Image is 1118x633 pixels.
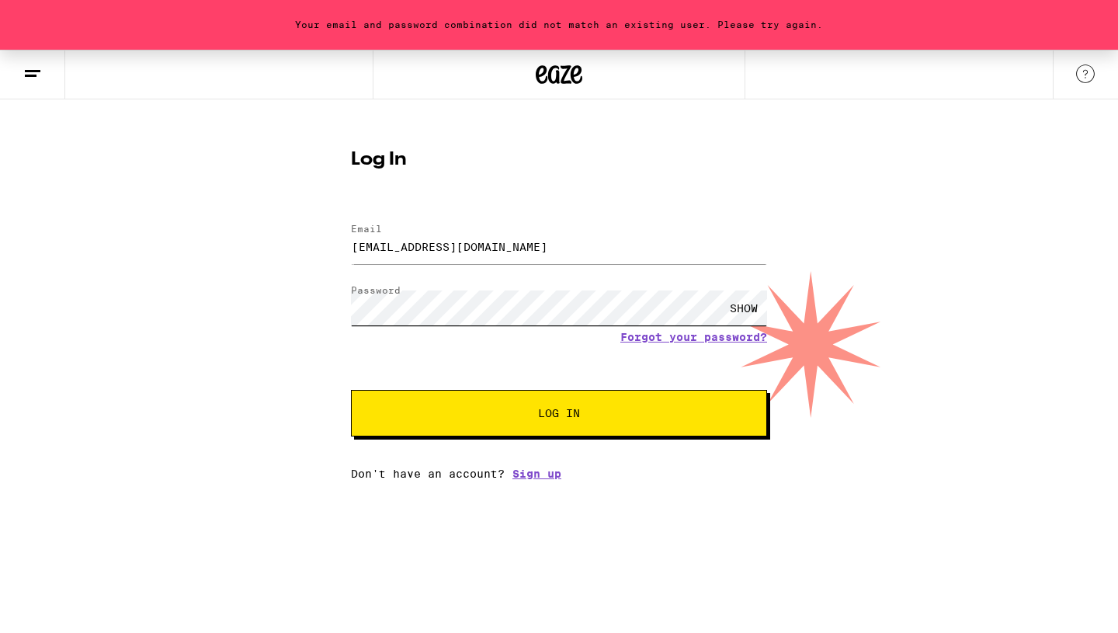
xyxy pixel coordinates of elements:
[351,468,767,480] div: Don't have an account?
[351,151,767,169] h1: Log In
[720,290,767,325] div: SHOW
[351,224,382,234] label: Email
[512,468,561,480] a: Sign up
[351,390,767,436] button: Log In
[620,331,767,343] a: Forgot your password?
[538,408,580,419] span: Log In
[351,229,767,264] input: Email
[9,11,112,23] span: Hi. Need any help?
[351,285,401,295] label: Password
